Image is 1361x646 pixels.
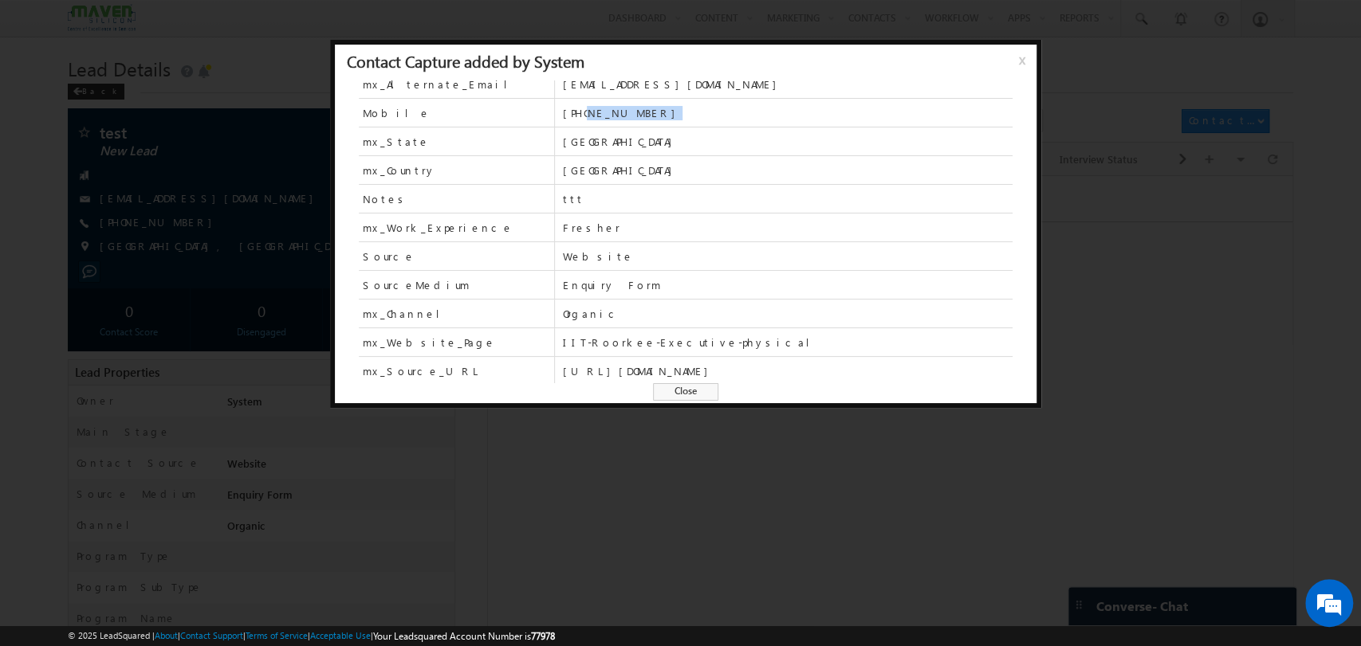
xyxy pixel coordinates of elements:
span: Activity Type [16,12,71,36]
img: d_60004797649_company_0_60004797649 [27,84,67,104]
div: . [103,92,694,106]
span: mx_Alternate_Email [359,70,554,98]
span: Mobile [359,99,554,127]
span: Your Leadsquared Account Number is [373,630,555,642]
a: Terms of Service [246,630,308,640]
span: Mobile [363,106,431,120]
div: 77 Selected [84,18,129,32]
span: SourceMedium [359,271,554,299]
span: Fresher [562,221,1012,235]
span: Notes [359,185,554,213]
span: [EMAIL_ADDRESS][DOMAIN_NAME] [562,77,1012,92]
span: mx_Source_URL [363,364,482,378]
span: mx_State [359,127,554,155]
div: Contact Capture added by System [347,53,584,68]
div: Minimize live chat window [262,8,300,46]
div: All Time [274,18,306,32]
span: © 2025 LeadSquared | | | | | [68,628,555,644]
span: 77978 [531,630,555,642]
span: [GEOGRAPHIC_DATA] [562,163,1012,178]
span: mx_Source_URL [359,357,554,385]
span: details [243,92,317,105]
div: Chat with us now [83,84,268,104]
span: Source [363,249,415,264]
span: Time [240,12,262,36]
div: Sales Activity,Program,Email Bounced,Email Link Clicked,Email Marked Spam & 72 more.. [80,13,199,37]
span: [GEOGRAPHIC_DATA] [562,135,1012,149]
span: mx_Channel [363,307,452,321]
span: mx_Country [359,156,554,184]
span: Organic [562,307,1012,321]
span: SourceMedium [363,278,470,292]
a: Acceptable Use [310,630,371,640]
span: mx_Website_Page [363,335,496,350]
span: Enquiry Form [562,278,1012,292]
span: mx_Channel [359,300,554,327]
span: ttt [562,192,1012,206]
span: [PHONE_NUMBER] [562,106,1012,120]
span: Website [562,249,1012,264]
a: Contact Support [180,630,243,640]
a: About [155,630,178,640]
span: IIT-Roorkee-Executive-physical [562,335,1012,350]
span: 10:26 AM [49,110,97,124]
span: mx_Work_Experience [359,213,554,241]
div: Today [16,62,68,76]
span: [DATE] [49,92,85,106]
em: Start Chat [217,491,289,512]
span: [URL][DOMAIN_NAME] [562,364,1012,378]
textarea: Type your message and hit 'Enter' [21,147,291,477]
span: x [1019,52,1032,80]
span: mx_State [363,135,430,149]
span: mx_Alternate_Email [363,77,520,92]
span: mx_Work_Experience [363,221,513,235]
span: Source [359,242,554,270]
span: mx_Website_Page [359,328,554,356]
span: Close [653,383,718,401]
span: Notes [363,192,409,206]
span: Contact Capture: [103,92,230,105]
span: mx_Country [363,163,436,178]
